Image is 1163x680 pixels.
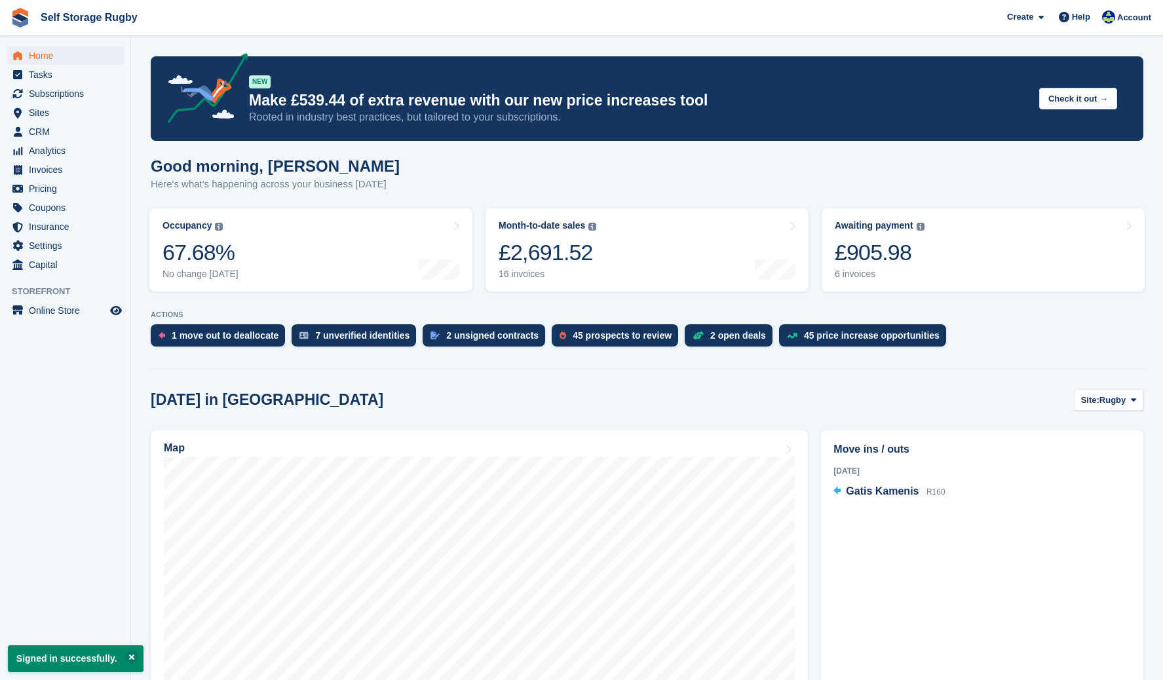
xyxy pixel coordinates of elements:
p: ACTIONS [151,311,1143,319]
div: No change [DATE] [162,269,238,280]
span: Gatis Kamenis [846,485,919,497]
div: Month-to-date sales [499,220,585,231]
span: Rugby [1099,394,1126,407]
span: R160 [926,487,945,497]
img: move_outs_to_deallocate_icon-f764333ba52eb49d3ac5e1228854f67142a1ed5810a6f6cc68b1a99e826820c5.svg [159,331,165,339]
div: NEW [249,75,271,88]
span: Sites [29,104,107,122]
a: Awaiting payment £905.98 6 invoices [822,208,1145,292]
span: Storefront [12,285,130,298]
img: prospect-51fa495bee0391a8d652442698ab0144808aea92771e9ea1ae160a38d050c398.svg [560,331,566,339]
a: Month-to-date sales £2,691.52 16 invoices [486,208,809,292]
a: menu [7,198,124,217]
span: Analytics [29,142,107,160]
a: 45 prospects to review [552,324,685,353]
div: £2,691.52 [499,239,596,266]
img: icon-info-grey-7440780725fd019a000dd9b08b2336e03edf1995a4989e88bcd33f0948082b44.svg [917,223,925,231]
a: menu [7,104,124,122]
span: Help [1072,10,1090,24]
img: icon-info-grey-7440780725fd019a000dd9b08b2336e03edf1995a4989e88bcd33f0948082b44.svg [215,223,223,231]
img: icon-info-grey-7440780725fd019a000dd9b08b2336e03edf1995a4989e88bcd33f0948082b44.svg [588,223,596,231]
span: Site: [1081,394,1099,407]
h2: Move ins / outs [833,442,1131,457]
button: Check it out → [1039,88,1117,109]
p: Rooted in industry best practices, but tailored to your subscriptions. [249,110,1029,124]
span: Insurance [29,217,107,236]
a: menu [7,85,124,103]
a: Gatis Kamenis R160 [833,483,945,501]
span: Subscriptions [29,85,107,103]
button: Site: Rugby [1074,389,1143,411]
span: Capital [29,255,107,274]
a: menu [7,236,124,255]
span: Settings [29,236,107,255]
div: £905.98 [835,239,925,266]
img: Richard Palmer [1102,10,1115,24]
div: 16 invoices [499,269,596,280]
a: 7 unverified identities [292,324,423,353]
div: 6 invoices [835,269,925,280]
span: Pricing [29,179,107,198]
a: 2 open deals [685,324,779,353]
img: verify_identity-adf6edd0f0f0b5bbfe63781bf79b02c33cf7c696d77639b501bdc392416b5a36.svg [299,331,309,339]
div: 67.68% [162,239,238,266]
p: Signed in successfully. [8,645,143,672]
a: Preview store [108,303,124,318]
a: 45 price increase opportunities [779,324,953,353]
img: price-adjustments-announcement-icon-8257ccfd72463d97f412b2fc003d46551f7dbcb40ab6d574587a9cd5c0d94... [157,53,248,128]
p: Make £539.44 of extra revenue with our new price increases tool [249,91,1029,110]
a: menu [7,217,124,236]
span: Home [29,47,107,65]
div: 45 prospects to review [573,330,672,341]
a: menu [7,47,124,65]
a: menu [7,142,124,160]
a: Occupancy 67.68% No change [DATE] [149,208,472,292]
div: Awaiting payment [835,220,913,231]
a: menu [7,161,124,179]
a: menu [7,255,124,274]
h2: [DATE] in [GEOGRAPHIC_DATA] [151,391,383,409]
div: 2 open deals [710,330,766,341]
a: 1 move out to deallocate [151,324,292,353]
div: 7 unverified identities [315,330,410,341]
div: 2 unsigned contracts [446,330,539,341]
a: 2 unsigned contracts [423,324,552,353]
a: menu [7,123,124,141]
span: CRM [29,123,107,141]
div: [DATE] [833,465,1131,477]
span: Online Store [29,301,107,320]
img: deal-1b604bf984904fb50ccaf53a9ad4b4a5d6e5aea283cecdc64d6e3604feb123c2.svg [693,331,704,340]
span: Tasks [29,66,107,84]
div: Occupancy [162,220,212,231]
img: contract_signature_icon-13c848040528278c33f63329250d36e43548de30e8caae1d1a13099fd9432cc5.svg [430,331,440,339]
h1: Good morning, [PERSON_NAME] [151,157,400,175]
a: menu [7,179,124,198]
span: Coupons [29,198,107,217]
p: Here's what's happening across your business [DATE] [151,177,400,192]
div: 1 move out to deallocate [172,330,278,341]
span: Invoices [29,161,107,179]
div: 45 price increase opportunities [804,330,940,341]
img: stora-icon-8386f47178a22dfd0bd8f6a31ec36ba5ce8667c1dd55bd0f319d3a0aa187defe.svg [10,8,30,28]
a: menu [7,66,124,84]
a: menu [7,301,124,320]
span: Account [1117,11,1151,24]
a: Self Storage Rugby [35,7,143,28]
h2: Map [164,442,185,454]
img: price_increase_opportunities-93ffe204e8149a01c8c9dc8f82e8f89637d9d84a8eef4429ea346261dce0b2c0.svg [787,333,797,339]
span: Create [1007,10,1033,24]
